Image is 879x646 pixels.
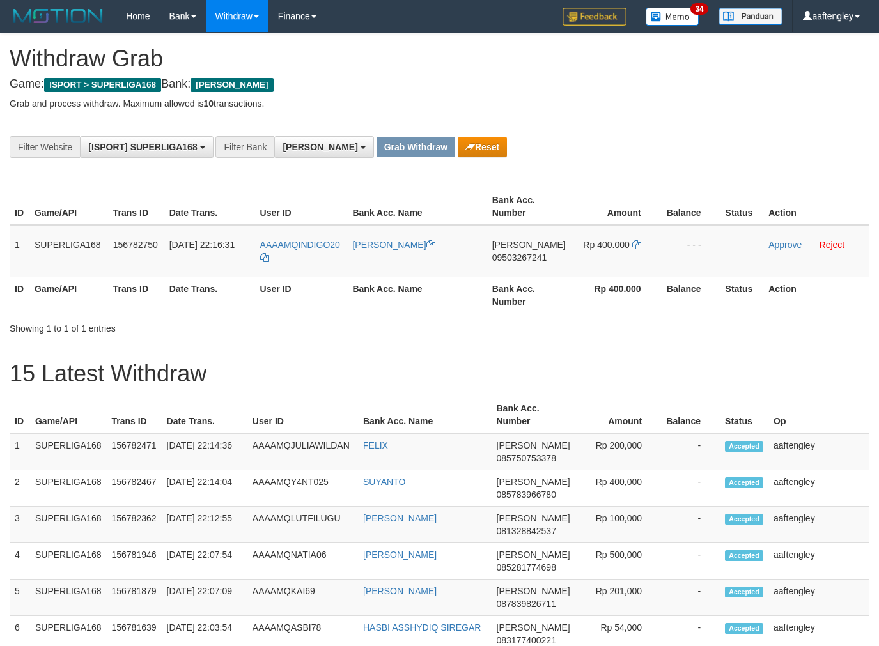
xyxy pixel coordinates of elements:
a: [PERSON_NAME] [363,513,437,523]
a: FELIX [363,440,388,450]
th: Bank Acc. Name [347,277,486,313]
div: Showing 1 to 1 of 1 entries [10,317,357,335]
span: Accepted [725,550,763,561]
td: 1 [10,225,29,277]
span: Copy 081328842537 to clipboard [497,526,556,536]
td: aaftengley [768,433,869,470]
td: - [661,507,720,543]
td: 156782362 [106,507,161,543]
span: Accepted [725,587,763,597]
span: Accepted [725,477,763,488]
h1: 15 Latest Withdraw [10,361,869,387]
td: aaftengley [768,507,869,543]
span: Rp 400.000 [583,240,629,250]
th: ID [10,188,29,225]
td: aaftengley [768,470,869,507]
td: [DATE] 22:14:04 [162,470,247,507]
th: Amount [571,188,660,225]
th: Status [720,397,768,433]
div: Filter Website [10,136,80,158]
td: [DATE] 22:07:09 [162,580,247,616]
th: Amount [575,397,661,433]
td: Rp 100,000 [575,507,661,543]
th: Balance [660,277,720,313]
td: aaftengley [768,543,869,580]
a: [PERSON_NAME] [363,586,437,596]
button: [ISPORT] SUPERLIGA168 [80,136,213,158]
a: Copy 400000 to clipboard [632,240,641,250]
th: Bank Acc. Name [347,188,486,225]
td: AAAAMQKAI69 [247,580,358,616]
span: [PERSON_NAME] [191,78,273,92]
th: Game/API [29,188,108,225]
th: Action [763,188,869,225]
span: [PERSON_NAME] [283,142,357,152]
span: Copy 085281774698 to clipboard [497,562,556,573]
span: 156782750 [113,240,158,250]
button: Grab Withdraw [377,137,455,157]
span: [PERSON_NAME] [492,240,566,250]
th: ID [10,277,29,313]
span: AAAAMQINDIGO20 [260,240,340,250]
span: Accepted [725,623,763,634]
td: 3 [10,507,30,543]
td: 156782471 [106,433,161,470]
td: SUPERLIGA168 [30,433,107,470]
td: [DATE] 22:07:54 [162,543,247,580]
th: Status [720,277,764,313]
span: [ISPORT] SUPERLIGA168 [88,142,197,152]
img: panduan.png [719,8,782,25]
a: AAAAMQINDIGO20 [260,240,340,263]
th: Balance [661,397,720,433]
span: 34 [690,3,708,15]
td: Rp 400,000 [575,470,661,507]
td: 2 [10,470,30,507]
td: AAAAMQLUTFILUGU [247,507,358,543]
span: [PERSON_NAME] [497,513,570,523]
th: Balance [660,188,720,225]
th: Trans ID [106,397,161,433]
span: Copy 087839826711 to clipboard [497,599,556,609]
td: SUPERLIGA168 [30,470,107,507]
td: 156781879 [106,580,161,616]
td: 4 [10,543,30,580]
h1: Withdraw Grab [10,46,869,72]
td: - [661,470,720,507]
th: Game/API [29,277,108,313]
span: Accepted [725,441,763,452]
th: Trans ID [108,188,164,225]
span: [PERSON_NAME] [497,477,570,487]
td: SUPERLIGA168 [30,543,107,580]
td: AAAAMQNATIA06 [247,543,358,580]
td: [DATE] 22:14:36 [162,433,247,470]
div: Filter Bank [215,136,274,158]
td: SUPERLIGA168 [29,225,108,277]
td: AAAAMQY4NT025 [247,470,358,507]
th: Trans ID [108,277,164,313]
span: Copy 085750753378 to clipboard [497,453,556,463]
th: Date Trans. [162,397,247,433]
td: 5 [10,580,30,616]
th: Bank Acc. Number [487,277,571,313]
th: Op [768,397,869,433]
img: Feedback.jpg [563,8,626,26]
td: SUPERLIGA168 [30,507,107,543]
th: Status [720,188,764,225]
th: Game/API [30,397,107,433]
span: Copy 085783966780 to clipboard [497,489,556,500]
p: Grab and process withdraw. Maximum allowed is transactions. [10,97,869,110]
td: 156782467 [106,470,161,507]
th: User ID [255,188,348,225]
img: MOTION_logo.png [10,6,107,26]
td: aaftengley [768,580,869,616]
td: 156781946 [106,543,161,580]
td: 1 [10,433,30,470]
td: - - - [660,225,720,277]
button: Reset [458,137,507,157]
h4: Game: Bank: [10,78,869,91]
span: Accepted [725,514,763,525]
td: Rp 200,000 [575,433,661,470]
td: - [661,580,720,616]
th: Date Trans. [164,188,255,225]
th: Rp 400.000 [571,277,660,313]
